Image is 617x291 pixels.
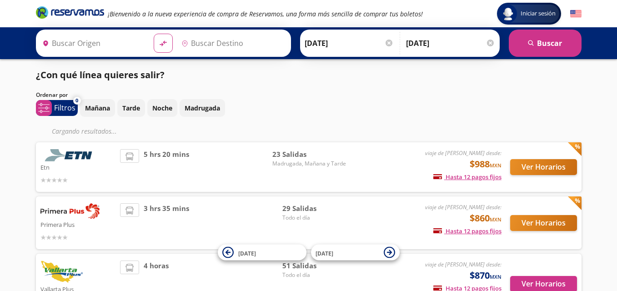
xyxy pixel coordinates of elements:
[311,245,400,261] button: [DATE]
[185,103,220,113] p: Madrugada
[470,211,502,225] span: $860
[40,219,116,230] p: Primera Plus
[316,249,333,257] span: [DATE]
[218,245,306,261] button: [DATE]
[282,203,346,214] span: 29 Salidas
[510,159,577,175] button: Ver Horarios
[75,97,78,105] span: 0
[40,161,116,172] p: Etn
[470,269,502,282] span: $870
[40,203,100,219] img: Primera Plus
[144,149,189,185] span: 5 hrs 20 mins
[39,32,147,55] input: Buscar Origen
[40,261,83,283] img: Vallarta Plus
[36,100,78,116] button: 0Filtros
[85,103,110,113] p: Mañana
[509,30,582,57] button: Buscar
[36,5,104,19] i: Brand Logo
[433,227,502,235] span: Hasta 12 pagos fijos
[470,157,502,171] span: $988
[282,214,346,222] span: Todo el día
[282,271,346,279] span: Todo el día
[272,160,346,168] span: Madrugada, Mañana y Tarde
[282,261,346,271] span: 51 Salidas
[305,32,394,55] input: Elegir Fecha
[490,216,502,223] small: MXN
[490,162,502,169] small: MXN
[517,9,559,18] span: Iniciar sesión
[36,5,104,22] a: Brand Logo
[425,149,502,157] em: viaje de [PERSON_NAME] desde:
[36,68,165,82] p: ¿Con qué línea quieres salir?
[490,273,502,280] small: MXN
[144,203,189,242] span: 3 hrs 35 mins
[238,249,256,257] span: [DATE]
[152,103,172,113] p: Noche
[433,173,502,181] span: Hasta 12 pagos fijos
[40,149,100,161] img: Etn
[510,215,577,231] button: Ver Horarios
[180,99,225,117] button: Madrugada
[147,99,177,117] button: Noche
[425,261,502,268] em: viaje de [PERSON_NAME] desde:
[272,149,346,160] span: 23 Salidas
[80,99,115,117] button: Mañana
[122,103,140,113] p: Tarde
[36,91,68,99] p: Ordenar por
[178,32,286,55] input: Buscar Destino
[570,8,582,20] button: English
[425,203,502,211] em: viaje de [PERSON_NAME] desde:
[52,127,117,135] em: Cargando resultados ...
[117,99,145,117] button: Tarde
[54,102,75,113] p: Filtros
[108,10,423,18] em: ¡Bienvenido a la nueva experiencia de compra de Reservamos, una forma más sencilla de comprar tus...
[406,32,495,55] input: Opcional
